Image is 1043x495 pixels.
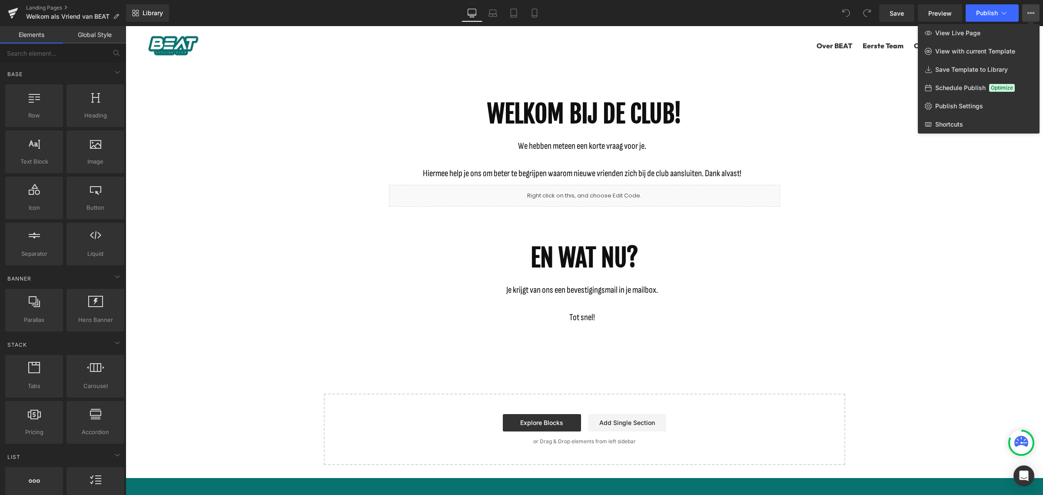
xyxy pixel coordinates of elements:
a: Eerste Team [737,14,778,26]
span: Library [143,9,163,17]
span: Save Template to Library [935,66,1008,74]
span: Stack [7,341,28,349]
span: Schedule Publish [935,84,986,92]
a: Landing Pages [26,4,126,11]
span: Hero Banner [69,315,122,324]
a: Tablet [503,4,524,22]
a: Desktop [462,4,482,22]
span: Optimize [989,84,1015,92]
span: Accordion [69,428,122,437]
p: Je krijgt van ons een bevestigingsmail in je mailbox. Tot snel! [263,257,650,298]
span: Button [69,203,122,212]
b: WELKOM BIJ DE CLUB! [362,73,556,103]
a: Mobile [524,4,545,22]
span: Publish Settings [935,102,983,110]
a: Over BEAT [691,14,727,26]
p: Hiermee help je ons om beter te begrijpen waarom nieuwe vrienden zich bij de club aansluiten. Dan... [263,140,650,154]
span: Pricing [8,428,60,437]
b: EN WAT NU? [405,217,513,247]
a: Doe mee! [827,14,857,26]
p: or Drag & Drop elements from left sidebar [212,412,706,418]
span: Image [69,157,122,166]
a: Clubhuis [788,14,816,26]
button: Undo [837,4,855,22]
span: Icon [8,203,60,212]
span: Carousel [69,381,122,391]
span: Separator [8,249,60,258]
span: Liquid [69,249,122,258]
a: BEAT Cycling Club [22,9,74,30]
a: Global Style [63,26,126,43]
span: List [7,453,21,461]
a: Laptop [482,4,503,22]
span: Preview [928,9,952,18]
span: Tabs [8,381,60,391]
span: View with current Template [935,47,1015,55]
span: Heading [69,111,122,120]
a: Explore Blocks [377,388,455,405]
button: Redo [858,4,876,22]
span: Row [8,111,60,120]
span: Text Block [8,157,60,166]
button: View Live PageView with current TemplateSave Template to LibrarySchedule PublishOptimizePublish S... [1022,4,1040,22]
span: Save [890,9,904,18]
div: Open Intercom Messenger [1013,465,1034,486]
span: Welkom als Vriend van BEAT [26,13,110,20]
p: We hebben meteen een korte vraag voor je. [263,113,650,127]
a: Add Single Section [462,388,541,405]
a: Preview [918,4,962,22]
a: New Library [126,4,169,22]
button: Publish [966,4,1019,22]
span: Shortcuts [935,120,963,128]
span: Banner [7,274,32,283]
span: Parallax [8,315,60,324]
span: Publish [976,10,998,17]
span: View Live Page [935,29,980,37]
span: Base [7,70,23,78]
a: Shop [867,14,884,26]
